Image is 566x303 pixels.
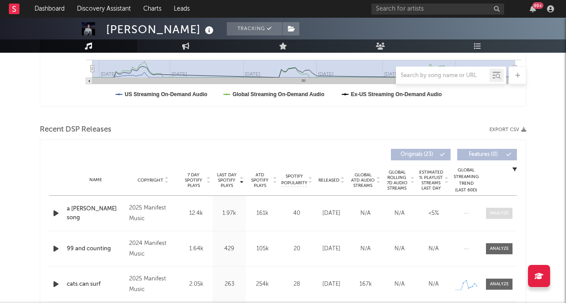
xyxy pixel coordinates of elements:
[40,124,111,135] span: Recent DSP Releases
[67,280,125,289] a: cats can surf
[317,245,346,253] div: [DATE]
[351,280,380,289] div: 167k
[129,238,177,260] div: 2024 Manifest Music
[385,209,414,218] div: N/A
[106,22,216,37] div: [PERSON_NAME]
[248,172,272,188] span: ATD Spotify Plays
[419,209,448,218] div: <5%
[67,177,125,183] div: Name
[248,280,277,289] div: 254k
[318,178,339,183] span: Released
[215,280,244,289] div: 263
[351,209,380,218] div: N/A
[490,127,526,132] button: Export CSV
[419,280,448,289] div: N/A
[371,4,504,15] input: Search for artists
[182,280,210,289] div: 2.05k
[396,72,490,79] input: Search by song name or URL
[397,152,437,157] span: Originals ( 23 )
[233,91,325,97] text: Global Streaming On-Demand Audio
[182,172,205,188] span: 7 Day Spotify Plays
[281,245,312,253] div: 20
[281,173,307,186] span: Spotify Popularity
[463,152,504,157] span: Features ( 0 )
[215,209,244,218] div: 1.97k
[138,178,163,183] span: Copyright
[530,5,536,12] button: 99+
[385,280,414,289] div: N/A
[215,245,244,253] div: 429
[453,167,479,194] div: Global Streaming Trend (Last 60D)
[281,209,312,218] div: 40
[129,203,177,224] div: 2025 Manifest Music
[419,170,443,191] span: Estimated % Playlist Streams Last Day
[248,245,277,253] div: 105k
[391,149,451,160] button: Originals(23)
[129,274,177,295] div: 2025 Manifest Music
[385,245,414,253] div: N/A
[457,149,517,160] button: Features(0)
[351,172,375,188] span: Global ATD Audio Streams
[317,209,346,218] div: [DATE]
[182,245,210,253] div: 1.64k
[248,209,277,218] div: 161k
[215,172,238,188] span: Last Day Spotify Plays
[419,245,448,253] div: N/A
[125,91,207,97] text: US Streaming On-Demand Audio
[385,170,409,191] span: Global Rolling 7D Audio Streams
[351,245,380,253] div: N/A
[532,2,543,9] div: 99 +
[67,205,125,222] a: a [PERSON_NAME] song
[67,245,125,253] a: 99 and counting
[351,91,442,97] text: Ex-US Streaming On-Demand Audio
[227,22,282,35] button: Tracking
[281,280,312,289] div: 28
[182,209,210,218] div: 12.4k
[317,280,346,289] div: [DATE]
